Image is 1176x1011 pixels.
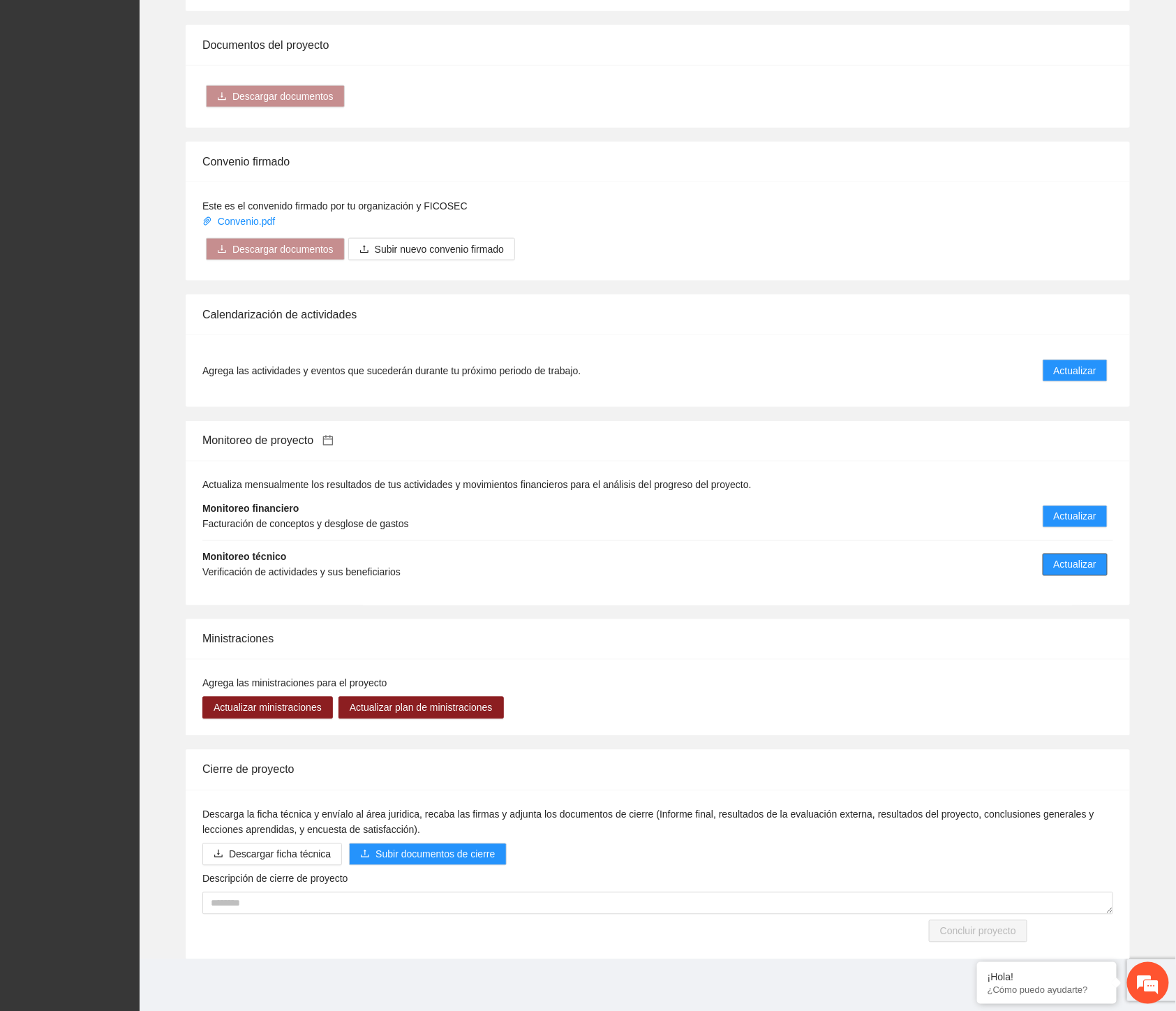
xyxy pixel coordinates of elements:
span: download [217,244,227,256]
a: Convenio.pdf [202,216,278,227]
span: Verificación de actividades y sus beneficiarios [202,567,401,578]
a: downloadDescargar ficha técnica [202,849,342,860]
span: Agrega las actividades y eventos que sucederán durante tu próximo periodo de trabajo. [202,363,581,378]
span: download [217,91,227,103]
span: Actualizar [1054,557,1096,573]
div: Minimizar ventana de chat en vivo [229,7,262,40]
span: Este es el convenido firmado por tu organización y FICOSEC [202,200,468,212]
button: Actualizar [1043,360,1108,382]
span: Descargar documentos [232,242,334,257]
div: Documentos del proyecto [202,25,1113,65]
span: download [214,849,223,860]
textarea: Escriba su mensaje y pulse “Intro” [7,381,266,430]
span: Subir nuevo convenio firmado [375,242,504,257]
span: Actualizar [1054,509,1096,524]
button: downloadDescargar documentos [206,238,345,260]
button: Actualizar [1043,505,1108,528]
span: Actualizar ministraciones [214,700,322,716]
span: upload [359,244,369,256]
button: Actualizar plan de ministraciones [338,697,504,719]
span: Actualizar plan de ministraciones [350,700,493,716]
strong: Monitoreo financiero [202,503,299,515]
span: Agrega las ministraciones para el proyecto [202,678,387,689]
span: paper-clip [202,216,212,226]
div: Cierre de proyecto [202,750,1113,790]
span: Descargar documentos [232,89,334,104]
button: Concluir proyecto [929,920,1027,943]
button: Actualizar ministraciones [202,697,333,719]
strong: Monitoreo técnico [202,552,287,563]
button: downloadDescargar ficha técnica [202,843,342,866]
span: Descargar ficha técnica [229,847,331,862]
span: uploadSubir nuevo convenio firmado [348,244,515,255]
a: calendar [313,435,334,447]
button: uploadSubir nuevo convenio firmado [348,238,515,260]
span: calendar [322,435,334,446]
span: Actualizar [1054,363,1096,378]
p: ¿Cómo puedo ayudarte? [988,984,1106,995]
span: Estamos en línea. [81,186,193,327]
div: Calendarización de actividades [202,295,1113,334]
textarea: Descripción de cierre de proyecto [202,892,1113,915]
div: Chatee con nosotros ahora [73,71,235,89]
button: uploadSubir documentos de cierre [349,843,506,866]
div: ¡Hola! [988,971,1106,982]
span: Actualiza mensualmente los resultados de tus actividades y movimientos financieros para el anális... [202,480,752,491]
span: Facturación de conceptos y desglose de gastos [202,519,409,530]
a: Actualizar ministraciones [202,702,333,714]
label: Descripción de cierre de proyecto [202,871,348,887]
a: Actualizar plan de ministraciones [338,702,504,714]
div: Ministraciones [202,619,1113,659]
div: Monitoreo de proyecto [202,421,1113,461]
div: Convenio firmado [202,142,1113,182]
button: downloadDescargar documentos [206,85,345,108]
span: uploadSubir documentos de cierre [349,849,506,860]
span: Descarga la ficha técnica y envíalo al área juridica, recaba las firmas y adjunta los documentos ... [202,809,1094,836]
button: Actualizar [1043,554,1108,576]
